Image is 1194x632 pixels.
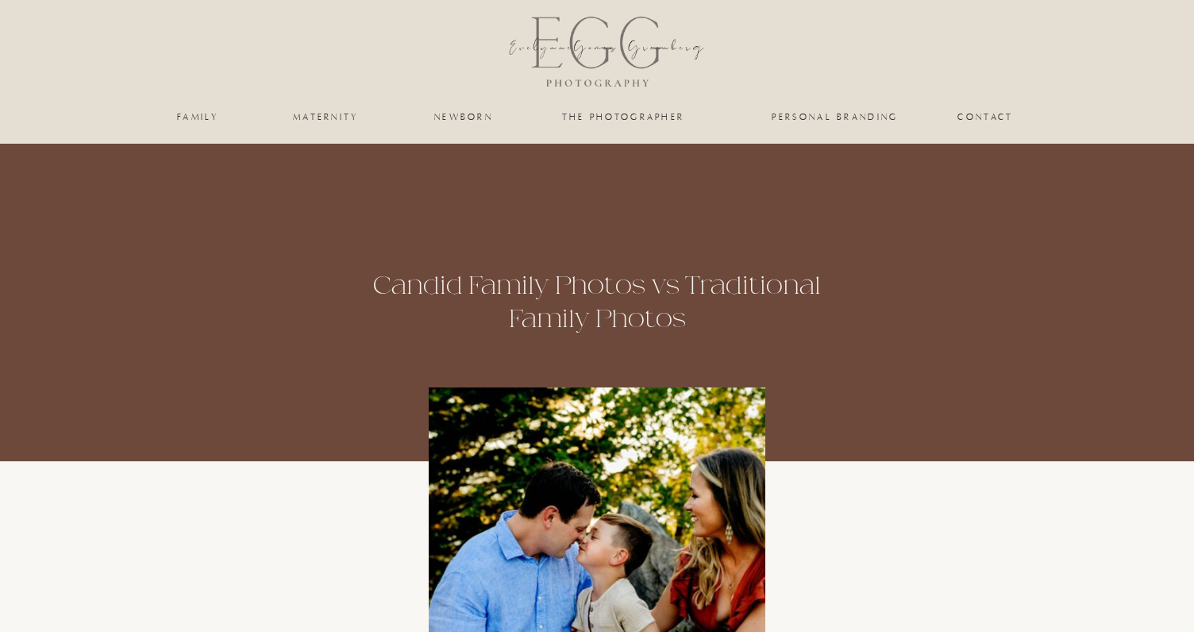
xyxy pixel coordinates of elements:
[360,269,834,336] h1: Candid Family Photos vs Traditional Family Photos
[431,112,496,121] a: newborn
[293,112,358,121] a: maternity
[166,112,230,121] a: family
[544,112,703,121] a: the photographer
[770,112,900,121] a: personal branding
[957,112,1014,121] a: Contact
